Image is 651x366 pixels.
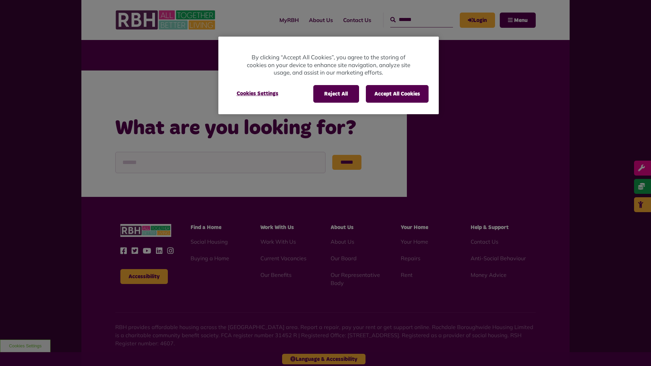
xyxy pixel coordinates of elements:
[218,37,439,114] div: Privacy
[229,85,287,102] button: Cookies Settings
[218,37,439,114] div: Cookie banner
[366,85,429,103] button: Accept All Cookies
[313,85,359,103] button: Reject All
[245,54,412,77] p: By clicking “Accept All Cookies”, you agree to the storing of cookies on your device to enhance s...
